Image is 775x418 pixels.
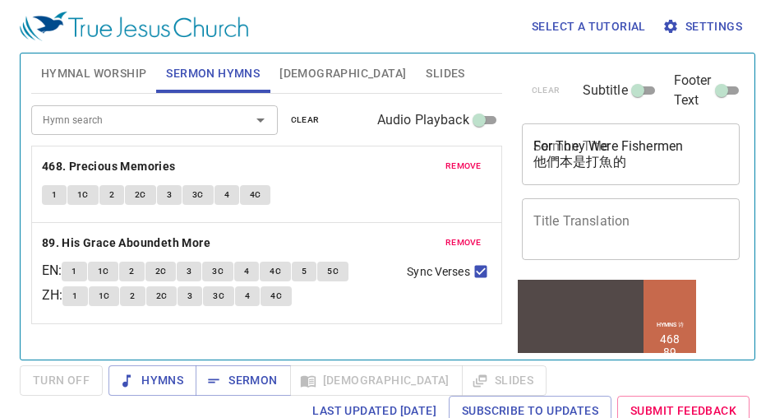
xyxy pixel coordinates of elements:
span: Audio Playback [377,110,469,130]
button: 5 [292,262,316,281]
button: 1 [62,286,87,306]
button: remove [436,156,491,176]
button: 468. Precious Memories [42,156,178,177]
b: 468. Precious Memories [42,156,176,177]
span: 1C [77,188,89,202]
span: 3 [187,264,191,279]
span: remove [445,159,482,174]
span: Slides [426,63,464,84]
button: 2C [145,262,177,281]
span: 1 [52,188,57,202]
span: 4 [224,188,229,202]
button: 3 [177,262,201,281]
span: 1 [72,289,77,304]
span: 4C [250,188,261,202]
span: 2 [130,289,135,304]
span: 2 [129,264,134,279]
button: 2C [146,286,178,306]
button: 2 [120,286,145,306]
button: Settings [659,12,749,42]
span: 3C [213,289,224,304]
span: 5C [327,264,339,279]
span: 2C [155,264,167,279]
span: remove [445,235,482,250]
button: 4C [261,286,292,306]
button: 4 [234,262,259,281]
span: Footer Text [674,71,712,110]
button: 3C [203,286,234,306]
button: 1C [67,185,99,205]
button: 89. His Grace Aboundeth More [42,233,214,253]
span: 1C [99,289,110,304]
button: 2 [119,262,144,281]
span: [DEMOGRAPHIC_DATA] [279,63,406,84]
span: 4C [270,289,282,304]
span: Subtitle [583,81,628,100]
span: Sync Verses [407,263,469,281]
button: 2C [125,185,156,205]
span: 4 [244,264,249,279]
span: 4C [270,264,281,279]
button: remove [436,233,491,253]
button: 4 [215,185,239,205]
button: 1 [62,262,86,281]
button: clear [281,110,330,130]
span: Sermon Hymns [166,63,260,84]
span: Sermon [209,370,277,391]
b: 89. His Grace Aboundeth More [42,233,210,253]
button: 1C [88,262,119,281]
button: 3C [202,262,233,281]
p: ZH : [42,286,62,305]
button: 2 [99,185,124,205]
button: 3C [182,185,214,205]
button: Hymns [108,365,196,396]
span: 4 [245,289,250,304]
button: 4C [260,262,291,281]
button: Sermon [196,365,290,396]
button: 5C [317,262,348,281]
img: True Jesus Church [20,12,248,41]
p: EN : [42,261,62,281]
button: 3 [178,286,202,306]
span: Hymnal Worship [41,63,147,84]
span: Settings [666,16,742,37]
span: 5 [302,264,307,279]
button: 3 [157,185,182,205]
span: clear [291,113,320,128]
button: 1C [89,286,120,306]
span: 2C [135,188,146,202]
span: 2C [156,289,168,304]
span: 3 [187,289,192,304]
iframe: from-child [515,277,699,402]
button: 4C [240,185,271,205]
button: Select a tutorial [525,12,653,42]
span: 3C [192,188,204,202]
span: 2 [109,188,114,202]
span: Hymns [122,370,183,391]
button: 4 [235,286,260,306]
button: Open [249,109,272,132]
button: 1 [42,185,67,205]
span: 3C [212,264,224,279]
span: 3 [167,188,172,202]
span: 1 [72,264,76,279]
span: Select a tutorial [532,16,646,37]
span: 1C [98,264,109,279]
